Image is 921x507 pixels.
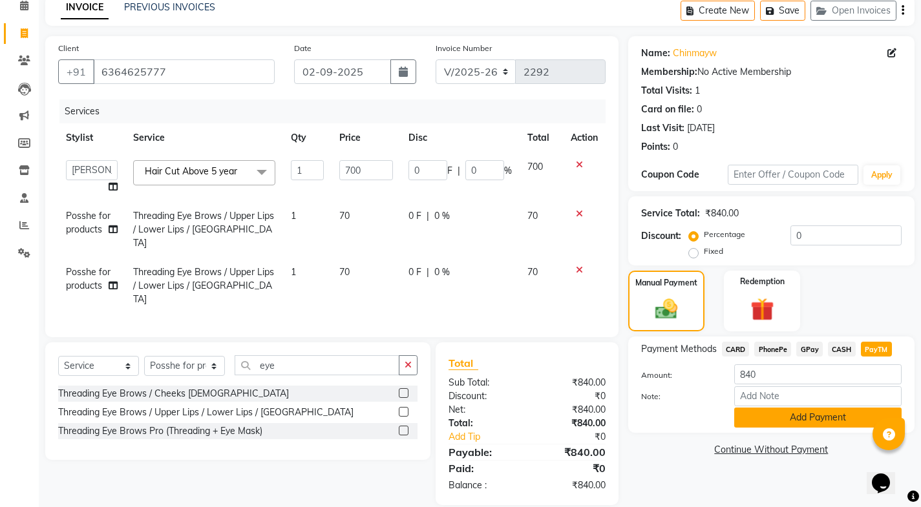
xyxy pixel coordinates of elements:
[641,140,670,154] div: Points:
[58,387,289,400] div: Threading Eye Brows / Cheeks [DEMOGRAPHIC_DATA]
[722,342,750,357] span: CARD
[828,342,856,357] span: CASH
[332,123,401,152] th: Price
[527,389,615,403] div: ₹0
[527,210,538,222] span: 70
[527,444,615,460] div: ₹840.00
[527,376,615,389] div: ₹840.00
[695,84,700,98] div: 1
[439,403,527,417] div: Net:
[504,164,512,178] span: %
[58,406,354,419] div: Threading Eye Brows / Upper Lips / Lower Lips / [GEOGRAPHIC_DATA]
[427,265,429,279] span: |
[641,229,681,243] div: Discount:
[408,209,421,223] span: 0 F
[648,296,684,322] img: _cash.svg
[66,266,111,291] span: Posshe for products
[447,164,452,178] span: F
[434,265,450,279] span: 0 %
[631,369,725,381] label: Amount:
[673,47,717,60] a: Chinmayw
[66,210,111,235] span: Posshe for products
[439,417,527,430] div: Total:
[641,84,692,98] div: Total Visits:
[641,342,717,356] span: Payment Methods
[145,165,237,177] span: Hair Cut Above 5 year
[705,207,739,220] div: ₹840.00
[641,65,697,79] div: Membership:
[458,164,460,178] span: |
[563,123,606,152] th: Action
[439,430,542,444] a: Add Tip
[867,455,908,494] iframe: chat widget
[760,1,805,21] button: Save
[728,165,858,185] input: Enter Offer / Coupon Code
[641,103,694,116] div: Card on file:
[641,121,684,135] div: Last Visit:
[439,479,527,492] div: Balance :
[124,1,215,13] a: PREVIOUS INVOICES
[59,99,615,123] div: Services
[641,207,700,220] div: Service Total:
[734,386,902,406] input: Add Note
[439,376,527,389] div: Sub Total:
[439,460,527,476] div: Paid:
[133,266,274,305] span: Threading Eye Brows / Upper Lips / Lower Lips / [GEOGRAPHIC_DATA]
[58,424,262,438] div: Threading Eye Brows Pro (Threading + Eye Mask)
[339,210,350,222] span: 70
[291,210,296,222] span: 1
[339,266,350,278] span: 70
[93,59,275,84] input: Search by Name/Mobile/Email/Code
[527,266,538,278] span: 70
[527,417,615,430] div: ₹840.00
[754,342,791,357] span: PhonePe
[527,479,615,492] div: ₹840.00
[291,266,296,278] span: 1
[796,342,823,357] span: GPay
[436,43,492,54] label: Invoice Number
[641,47,670,60] div: Name:
[697,103,702,116] div: 0
[294,43,312,54] label: Date
[434,209,450,223] span: 0 %
[631,391,725,402] label: Note:
[641,168,728,181] div: Coupon Code
[734,364,902,384] input: Amount
[542,430,615,444] div: ₹0
[641,65,902,79] div: No Active Membership
[704,229,745,240] label: Percentage
[58,123,125,152] th: Stylist
[681,1,755,21] button: Create New
[283,123,332,152] th: Qty
[427,209,429,223] span: |
[439,444,527,460] div: Payable:
[235,355,399,375] input: Search or Scan
[401,123,520,152] th: Disc
[520,123,562,152] th: Total
[408,265,421,279] span: 0 F
[687,121,715,135] div: [DATE]
[743,295,781,324] img: _gift.svg
[125,123,283,152] th: Service
[527,161,543,172] span: 700
[704,245,723,257] label: Fixed
[631,443,912,457] a: Continue Without Payment
[58,59,94,84] button: +91
[740,276,785,287] label: Redemption
[635,277,697,289] label: Manual Payment
[673,140,678,154] div: 0
[734,408,902,428] button: Add Payment
[527,460,615,476] div: ₹0
[810,1,896,21] button: Open Invoices
[237,165,243,177] a: x
[861,342,892,357] span: PayTM
[58,43,79,54] label: Client
[449,357,478,370] span: Total
[133,210,274,249] span: Threading Eye Brows / Upper Lips / Lower Lips / [GEOGRAPHIC_DATA]
[863,165,900,185] button: Apply
[527,403,615,417] div: ₹840.00
[439,389,527,403] div: Discount:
